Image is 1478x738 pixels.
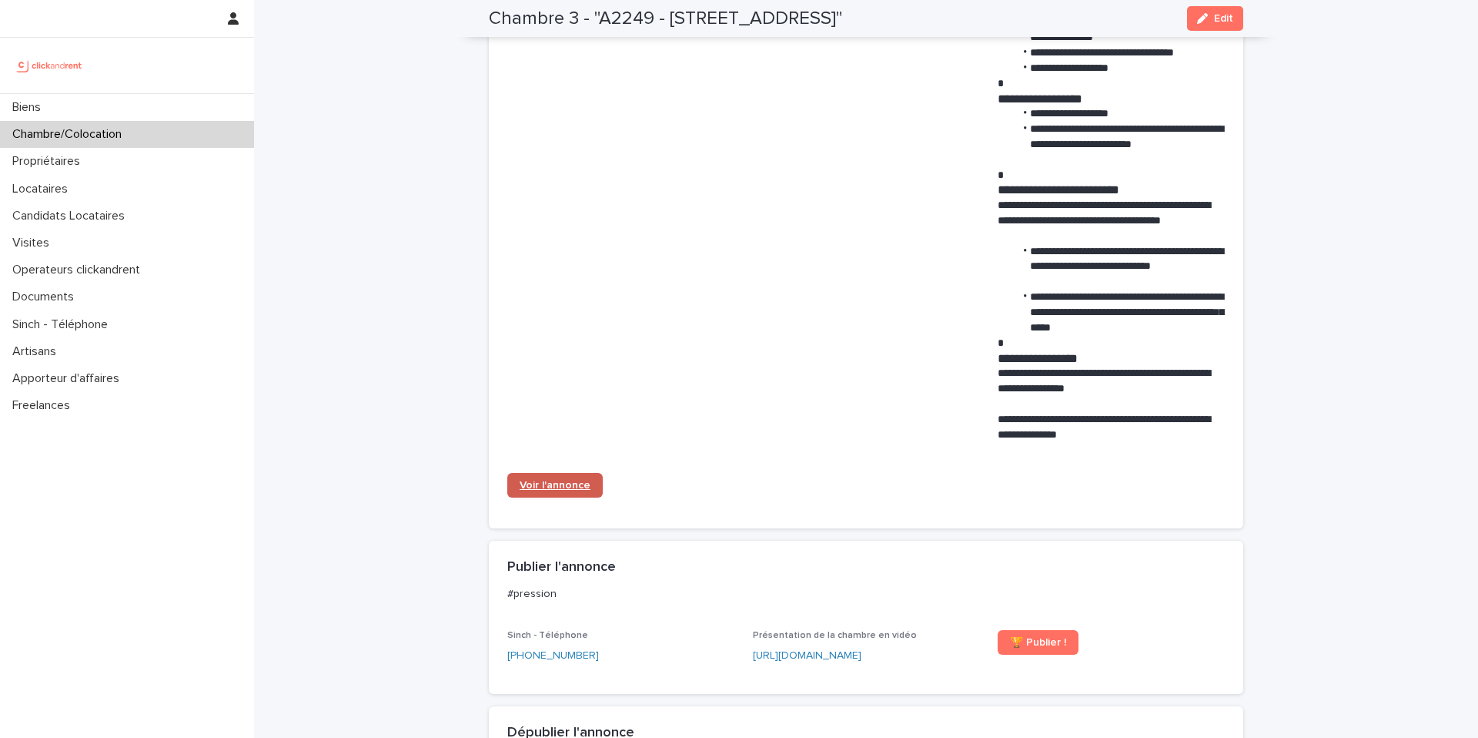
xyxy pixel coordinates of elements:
h2: Chambre 3 - "A2249 - [STREET_ADDRESS]" [489,8,842,30]
p: Chambre/Colocation [6,127,134,142]
p: Candidats Locataires [6,209,137,223]
p: #pression [507,587,1219,601]
span: Sinch - Téléphone [507,631,588,640]
button: Edit [1187,6,1243,31]
span: Présentation de la chambre en vidéo [753,631,917,640]
ringoverc2c-number-84e06f14122c: [PHONE_NUMBER] [507,650,599,661]
ringoverc2c-84e06f14122c: Call with Ringover [507,650,599,661]
a: [URL][DOMAIN_NAME] [753,650,861,661]
p: Propriétaires [6,154,92,169]
p: Sinch - Téléphone [6,317,120,332]
h2: Publier l'annonce [507,559,616,576]
p: Artisans [6,344,69,359]
p: Locataires [6,182,80,196]
p: Documents [6,290,86,304]
a: Voir l'annonce [507,473,603,498]
a: 🏆 Publier ! [998,630,1078,655]
span: Edit [1214,13,1233,24]
img: UCB0brd3T0yccxBKYDjQ [12,50,87,81]
p: Operateurs clickandrent [6,263,152,277]
p: Biens [6,100,53,115]
p: Apporteur d'affaires [6,371,132,386]
span: Voir l'annonce [520,480,590,491]
a: [PHONE_NUMBER] [507,648,599,664]
p: Visites [6,236,62,250]
span: 🏆 Publier ! [1010,637,1066,648]
p: Freelances [6,398,82,413]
